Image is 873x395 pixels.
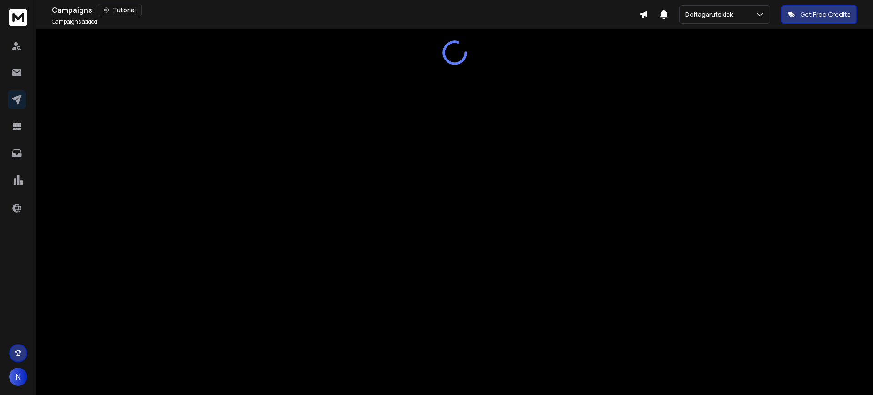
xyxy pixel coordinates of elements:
button: Get Free Credits [781,5,857,24]
button: N [9,368,27,386]
p: Deltagarutskick [685,10,737,19]
div: Campaigns [52,4,639,16]
button: Tutorial [98,4,142,16]
p: Get Free Credits [800,10,851,19]
p: Campaigns added [52,18,97,25]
